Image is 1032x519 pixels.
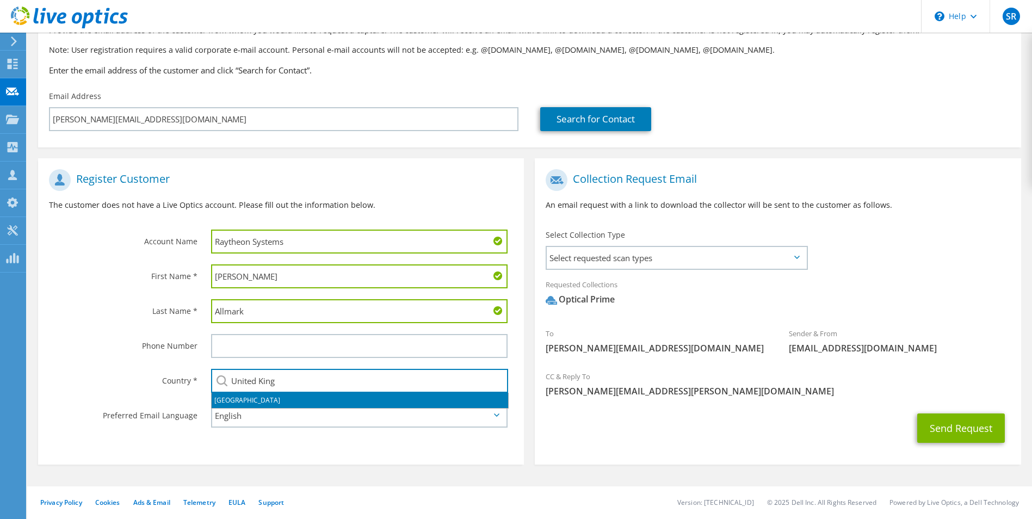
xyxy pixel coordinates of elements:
[258,498,284,507] a: Support
[767,498,876,507] li: © 2025 Dell Inc. All Rights Reserved
[546,342,767,354] span: [PERSON_NAME][EMAIL_ADDRESS][DOMAIN_NAME]
[49,199,513,211] p: The customer does not have a Live Optics account. Please fill out the information below.
[212,393,508,408] li: [GEOGRAPHIC_DATA]
[49,299,197,317] label: Last Name *
[535,273,1021,317] div: Requested Collections
[547,247,806,269] span: Select requested scan types
[778,322,1021,360] div: Sender & From
[49,369,197,386] label: Country *
[40,498,82,507] a: Privacy Policy
[95,498,120,507] a: Cookies
[546,385,1010,397] span: [PERSON_NAME][EMAIL_ADDRESS][PERSON_NAME][DOMAIN_NAME]
[535,365,1021,403] div: CC & Reply To
[49,64,1010,76] h3: Enter the email address of the customer and click “Search for Contact”.
[546,199,1010,211] p: An email request with a link to download the collector will be sent to the customer as follows.
[49,404,197,421] label: Preferred Email Language
[889,498,1019,507] li: Powered by Live Optics, a Dell Technology
[49,91,101,102] label: Email Address
[535,322,778,360] div: To
[935,11,944,21] svg: \n
[49,264,197,282] label: First Name *
[1003,8,1020,25] span: SR
[49,44,1010,56] p: Note: User registration requires a valid corporate e-mail account. Personal e-mail accounts will ...
[546,293,615,306] div: Optical Prime
[546,230,625,240] label: Select Collection Type
[183,498,215,507] a: Telemetry
[49,169,508,191] h1: Register Customer
[49,334,197,351] label: Phone Number
[49,230,197,247] label: Account Name
[789,342,1010,354] span: [EMAIL_ADDRESS][DOMAIN_NAME]
[133,498,170,507] a: Ads & Email
[540,107,651,131] a: Search for Contact
[917,413,1005,443] button: Send Request
[677,498,754,507] li: Version: [TECHNICAL_ID]
[546,169,1004,191] h1: Collection Request Email
[228,498,245,507] a: EULA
